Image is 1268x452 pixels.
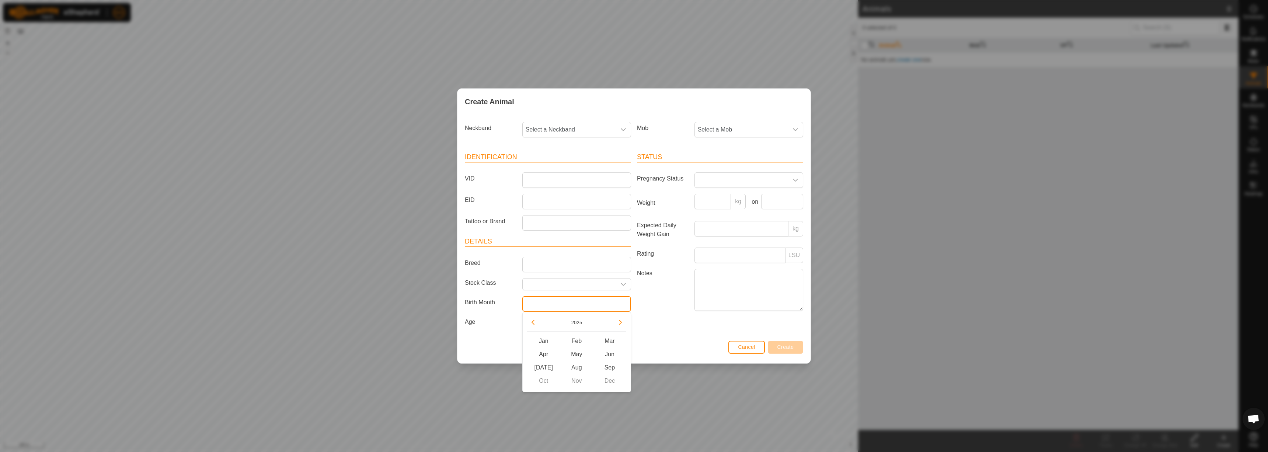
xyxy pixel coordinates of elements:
div: dropdown trigger [616,122,631,137]
div: dropdown trigger [616,278,631,290]
header: Details [465,236,631,247]
button: Choose Year [568,318,585,327]
span: Select a Neckband [523,122,616,137]
label: EID [462,194,519,206]
div: dropdown trigger [788,173,803,188]
label: Tattoo or Brand [462,215,519,228]
label: Breed [462,257,519,269]
span: Create [777,344,794,350]
button: Next Year [614,316,626,328]
div: dropdown trigger [788,122,803,137]
span: Mar [593,334,626,348]
label: on [749,197,758,206]
label: Notes [634,269,692,311]
span: Aug [560,361,593,374]
p-inputgroup-addon: kg [788,221,803,236]
div: Open chat [1243,408,1265,430]
span: May [560,348,593,361]
span: Cancel [738,344,755,350]
div: Choose Date [522,312,631,392]
p-inputgroup-addon: kg [731,194,746,209]
label: Birth Month [462,296,519,309]
p-inputgroup-addon: LSU [785,248,803,263]
label: Age [462,318,519,326]
button: Cancel [728,341,765,354]
span: Select a Mob [695,122,788,137]
span: [DATE] [527,361,560,374]
header: Status [637,152,803,162]
label: Rating [634,248,692,260]
span: Jun [593,348,626,361]
button: Create [768,341,803,354]
label: Expected Daily Weight Gain [634,221,692,239]
header: Identification [465,152,631,162]
label: Neckband [462,122,519,134]
label: Mob [634,122,692,134]
button: Previous Year [527,316,539,328]
label: Weight [634,194,692,212]
span: Create Animal [465,96,514,107]
label: Pregnancy Status [634,172,692,185]
span: Apr [527,348,560,361]
span: Jan [527,334,560,348]
span: Sep [593,361,626,374]
label: Stock Class [462,278,519,287]
span: Feb [560,334,593,348]
label: VID [462,172,519,185]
